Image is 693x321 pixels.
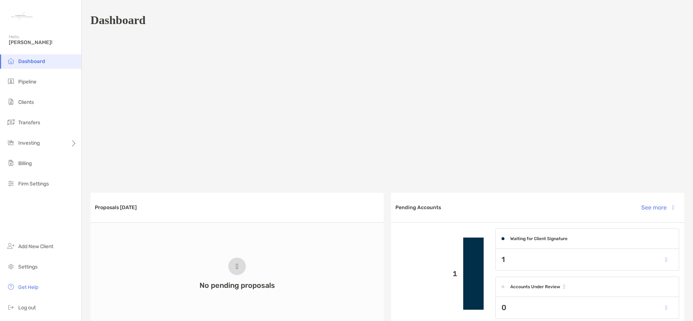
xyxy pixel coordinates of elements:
[18,305,36,311] span: Log out
[397,269,457,278] p: 1
[634,200,680,216] button: See more
[18,243,53,250] span: Add New Client
[7,262,15,271] img: settings icon
[18,58,45,64] span: Dashboard
[9,39,77,46] span: [PERSON_NAME]!
[7,56,15,65] img: dashboard icon
[502,303,506,312] p: 0
[7,303,15,312] img: logout icon
[510,236,568,241] h4: Waiting for Client Signature
[18,99,34,105] span: Clients
[90,13,146,27] h1: Dashboard
[18,264,38,270] span: Settings
[18,140,40,146] span: Investing
[9,3,35,29] img: Zoe Logo
[18,284,38,290] span: Get Help
[510,284,560,289] h4: Accounts Under Review
[18,181,49,187] span: Firm Settings
[7,97,15,106] img: clients icon
[7,242,15,250] img: add_new_client icon
[200,281,275,290] h3: No pending proposals
[7,282,15,291] img: get-help icon
[18,79,36,85] span: Pipeline
[7,138,15,147] img: investing icon
[502,255,505,264] p: 1
[7,118,15,126] img: transfers icon
[395,204,441,211] h3: Pending Accounts
[7,77,15,86] img: pipeline icon
[7,158,15,167] img: billing icon
[18,160,32,167] span: Billing
[95,204,137,211] h3: Proposals [DATE]
[7,179,15,188] img: firm-settings icon
[18,120,40,126] span: Transfers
